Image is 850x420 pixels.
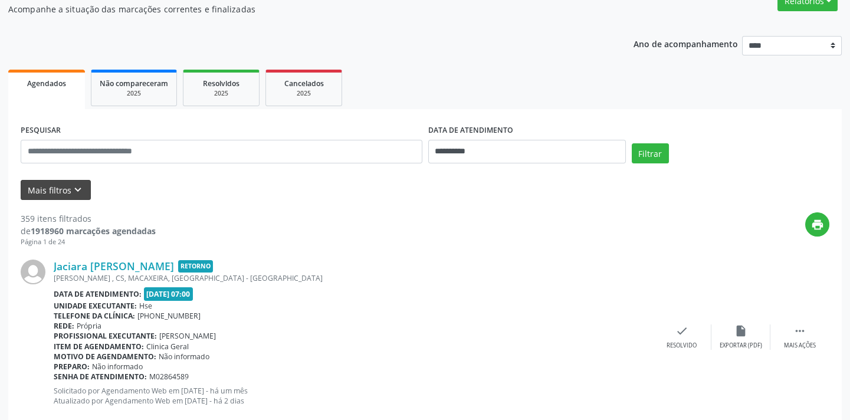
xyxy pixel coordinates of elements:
[139,301,152,311] span: Hse
[784,342,816,350] div: Mais ações
[811,218,824,231] i: print
[274,89,333,98] div: 2025
[54,386,652,406] p: Solicitado por Agendamento Web em [DATE] - há um mês Atualizado por Agendamento Web em [DATE] - h...
[634,36,738,51] p: Ano de acompanhamento
[54,321,74,331] b: Rede:
[21,225,156,237] div: de
[284,78,324,88] span: Cancelados
[675,324,688,337] i: check
[149,372,189,382] span: M02864589
[8,3,592,15] p: Acompanhe a situação das marcações correntes e finalizadas
[428,122,513,140] label: DATA DE ATENDIMENTO
[54,301,137,311] b: Unidade executante:
[54,289,142,299] b: Data de atendimento:
[144,287,193,301] span: [DATE] 07:00
[54,362,90,372] b: Preparo:
[21,212,156,225] div: 359 itens filtrados
[54,352,156,362] b: Motivo de agendamento:
[54,331,157,341] b: Profissional executante:
[21,260,45,284] img: img
[92,362,143,372] span: Não informado
[667,342,697,350] div: Resolvido
[21,180,91,201] button: Mais filtroskeyboard_arrow_down
[203,78,239,88] span: Resolvidos
[159,331,216,341] span: [PERSON_NAME]
[720,342,762,350] div: Exportar (PDF)
[159,352,209,362] span: Não informado
[100,89,168,98] div: 2025
[734,324,747,337] i: insert_drive_file
[54,342,144,352] b: Item de agendamento:
[793,324,806,337] i: 
[21,122,61,140] label: PESQUISAR
[54,372,147,382] b: Senha de atendimento:
[192,89,251,98] div: 2025
[137,311,201,321] span: [PHONE_NUMBER]
[632,143,669,163] button: Filtrar
[805,212,829,237] button: print
[146,342,189,352] span: Clinica Geral
[77,321,101,331] span: Própria
[54,260,174,273] a: Jaciara [PERSON_NAME]
[71,183,84,196] i: keyboard_arrow_down
[27,78,66,88] span: Agendados
[31,225,156,237] strong: 1918960 marcações agendadas
[54,273,652,283] div: [PERSON_NAME] , CS, MACAXEIRA, [GEOGRAPHIC_DATA] - [GEOGRAPHIC_DATA]
[54,311,135,321] b: Telefone da clínica:
[178,260,213,273] span: Retorno
[100,78,168,88] span: Não compareceram
[21,237,156,247] div: Página 1 de 24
